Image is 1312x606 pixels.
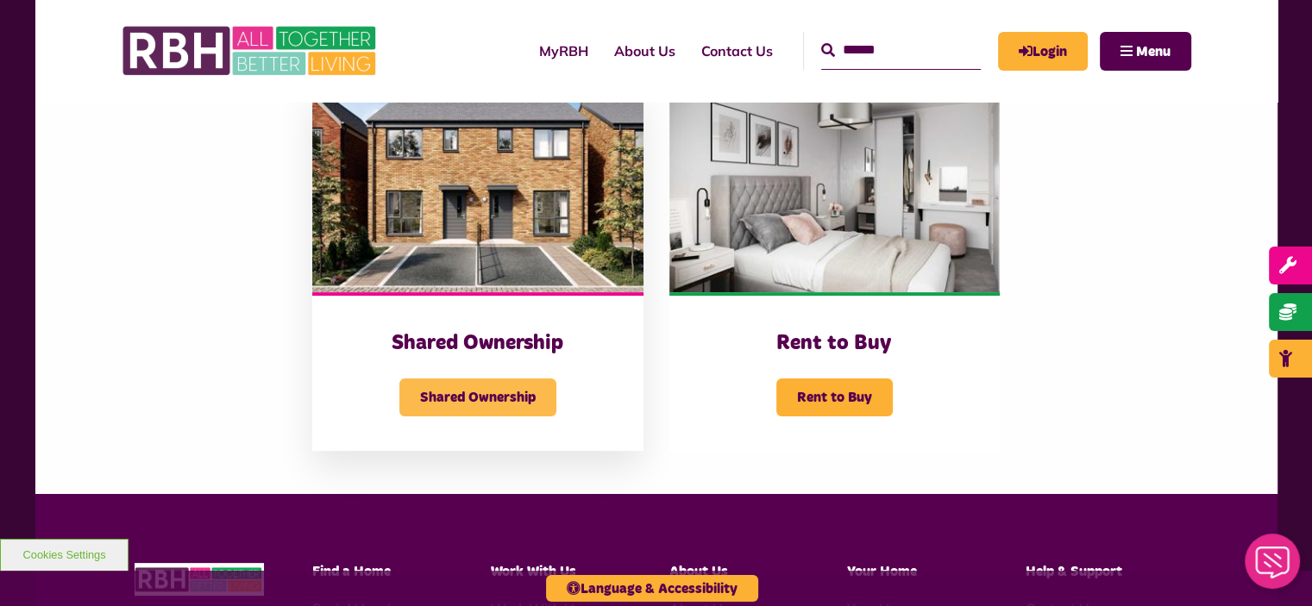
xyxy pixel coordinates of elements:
[1100,32,1191,71] button: Navigation
[669,565,727,578] span: About Us
[546,575,758,602] button: Language & Accessibility
[122,17,380,84] img: RBH
[776,378,893,416] span: Rent to Buy
[491,565,576,578] span: Work With Us
[601,28,688,74] a: About Us
[347,330,608,357] h3: Shared Ownership
[1136,45,1171,59] span: Menu
[821,32,981,69] input: Search
[704,330,965,357] h3: Rent to Buy
[399,378,556,416] span: Shared Ownership
[312,85,643,292] img: Cottons Resized
[312,565,391,578] span: Find a Home
[1234,528,1312,606] iframe: Netcall Web Assistant for live chat
[312,85,643,451] a: Shared Ownership Shared Ownership
[847,565,917,578] span: Your Home
[669,85,1000,292] img: Bedroom Cottons
[1026,565,1122,578] span: Help & Support
[135,563,264,597] img: RBH
[669,85,1000,451] a: Rent to Buy Rent to Buy
[526,28,601,74] a: MyRBH
[998,32,1088,71] a: MyRBH
[688,28,786,74] a: Contact Us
